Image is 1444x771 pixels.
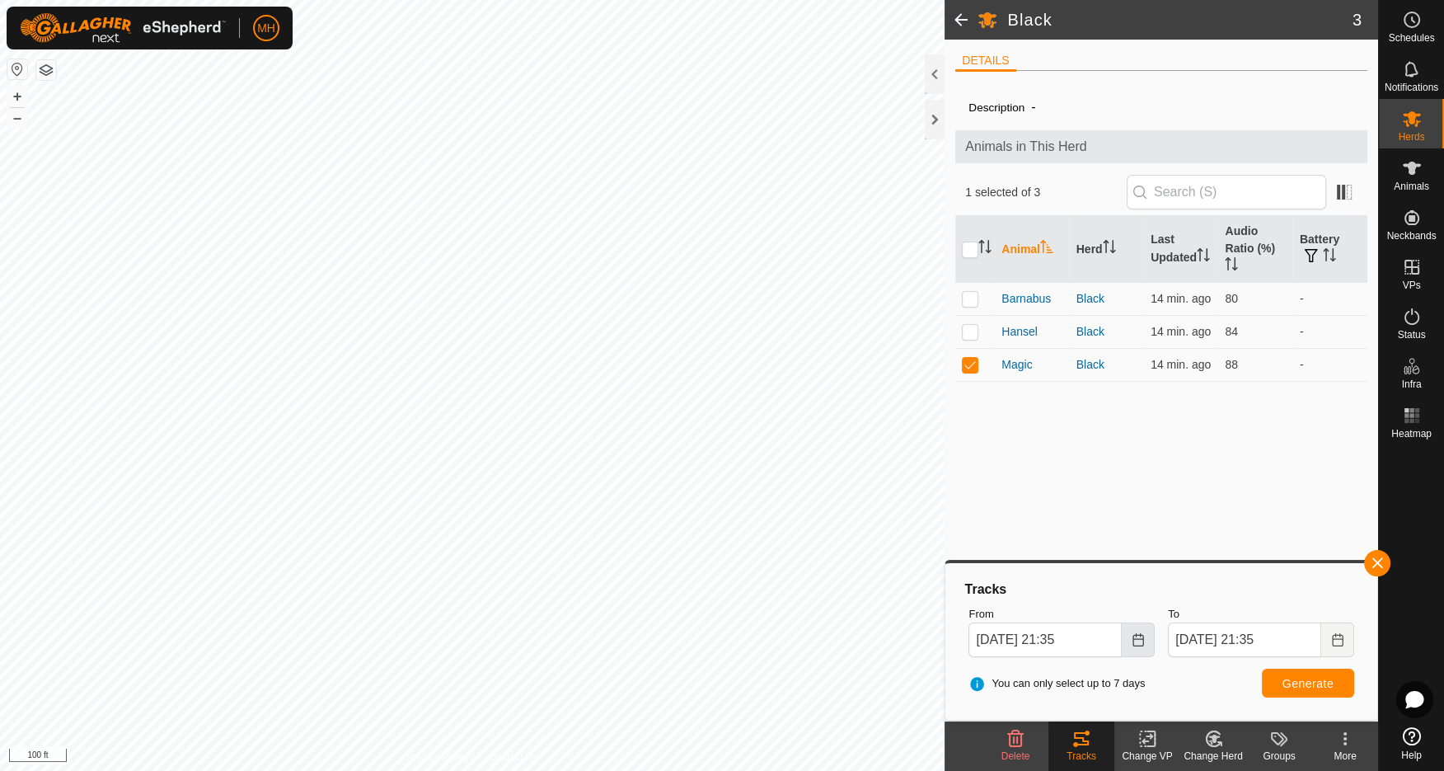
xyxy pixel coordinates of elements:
div: Tracks [1048,749,1114,764]
span: VPs [1402,280,1420,290]
th: Last Updated [1144,216,1218,283]
span: 84 [1225,325,1238,338]
button: Choose Date [1321,623,1354,657]
p-sorticon: Activate to sort [978,242,992,256]
span: MH [257,20,275,37]
span: Infra [1401,379,1421,389]
span: - [1024,93,1042,120]
p-sorticon: Activate to sort [1225,260,1238,273]
span: 88 [1225,358,1238,371]
span: Aug 12, 2025, 9:20 PM [1151,358,1211,371]
a: Contact Us [489,750,537,764]
span: Animals [1394,181,1429,191]
span: Hansel [1001,323,1038,341]
span: Aug 12, 2025, 9:20 PM [1151,325,1211,338]
span: Delete [1001,750,1030,762]
th: Audio Ratio (%) [1218,216,1292,283]
div: Change Herd [1180,749,1246,764]
span: Aug 12, 2025, 9:20 PM [1151,292,1211,305]
span: You can only select up to 7 days [968,675,1145,692]
td: - [1293,315,1367,348]
td: - [1293,348,1367,381]
a: Privacy Policy [407,750,469,764]
div: Groups [1246,749,1312,764]
p-sorticon: Activate to sort [1103,242,1116,256]
li: DETAILS [955,52,1015,72]
div: Black [1076,323,1137,341]
button: Generate [1262,669,1354,698]
a: Help [1379,721,1444,767]
span: Magic [1001,356,1032,374]
th: Animal [995,216,1069,283]
div: Tracks [962,580,1361,599]
span: Barnabus [1001,290,1051,308]
p-sorticon: Activate to sort [1040,242,1053,256]
span: Notifications [1385,82,1438,92]
div: More [1312,749,1378,764]
div: Black [1076,356,1137,374]
input: Search (S) [1127,175,1326,209]
div: Black [1076,290,1137,308]
p-sorticon: Activate to sort [1323,251,1336,264]
label: From [968,606,1155,623]
p-sorticon: Activate to sort [1197,251,1210,264]
span: 80 [1225,292,1238,305]
th: Herd [1070,216,1144,283]
div: Change VP [1114,749,1180,764]
button: Map Layers [36,60,56,80]
span: Schedules [1388,33,1434,43]
button: Reset Map [7,59,27,79]
label: To [1168,606,1354,623]
span: Animals in This Herd [965,137,1357,157]
td: - [1293,282,1367,315]
button: + [7,87,27,106]
span: Neckbands [1386,231,1436,241]
span: 3 [1353,7,1362,32]
span: Heatmap [1391,429,1432,439]
button: – [7,108,27,128]
label: Description [968,101,1024,114]
span: Generate [1282,677,1334,690]
button: Choose Date [1122,623,1155,657]
span: Status [1397,330,1425,340]
img: Gallagher Logo [20,13,226,43]
h2: Black [1007,10,1352,30]
span: Help [1401,750,1422,760]
th: Battery [1293,216,1367,283]
span: 1 selected of 3 [965,184,1127,201]
span: Herds [1398,132,1424,142]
